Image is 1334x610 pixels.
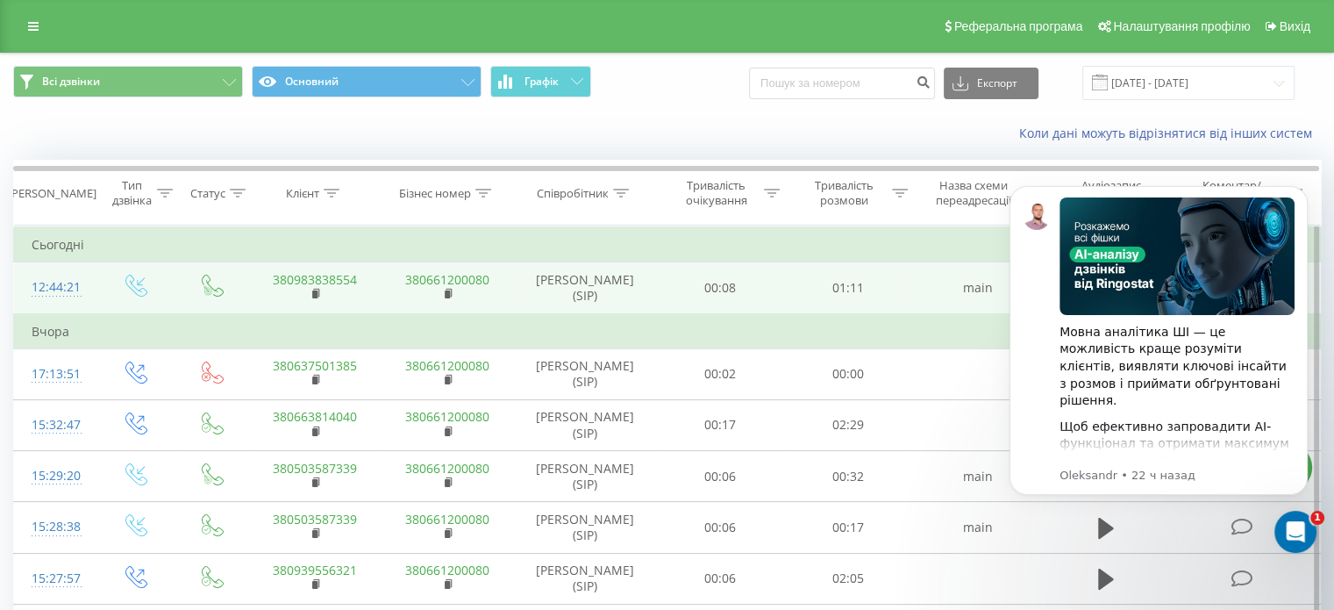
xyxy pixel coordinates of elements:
td: 00:00 [784,348,911,399]
div: 15:28:38 [32,510,78,544]
td: 01:11 [784,262,911,314]
td: 02:05 [784,553,911,604]
button: Експорт [944,68,1038,99]
a: 380503587339 [273,511,357,527]
td: [PERSON_NAME] (SIP) [514,399,657,450]
a: 380661200080 [405,460,489,477]
iframe: Intercom notifications сообщение [983,160,1334,563]
td: [PERSON_NAME] (SIP) [514,262,657,314]
td: 00:17 [784,502,911,553]
td: main [911,502,1044,553]
a: 380637501385 [273,357,357,374]
div: Клієнт [286,186,319,201]
div: 15:32:47 [32,408,78,442]
iframe: Intercom live chat [1274,511,1316,553]
a: 380983838554 [273,271,357,288]
button: Графік [490,66,591,97]
button: Основний [252,66,482,97]
a: 380661200080 [405,511,489,527]
div: Співробітник [537,186,609,201]
td: main [911,262,1044,314]
div: Тривалість очікування [673,178,760,208]
a: 380661200080 [405,408,489,425]
td: 02:29 [784,399,911,450]
a: 380661200080 [405,562,489,578]
div: Тип дзвінка [111,178,152,208]
div: 12:44:21 [32,270,78,305]
td: [PERSON_NAME] (SIP) [514,553,657,604]
a: 380661200080 [405,357,489,374]
div: 17:13:51 [32,357,78,391]
td: [PERSON_NAME] (SIP) [514,348,657,399]
td: 00:06 [657,502,784,553]
td: 00:08 [657,262,784,314]
td: 00:06 [657,451,784,502]
a: Коли дані можуть відрізнятися вiд інших систем [1019,125,1321,141]
span: Налаштування профілю [1113,19,1250,33]
div: Тривалість розмови [800,178,888,208]
a: 380663814040 [273,408,357,425]
td: Вчора [14,314,1321,349]
input: Пошук за номером [749,68,935,99]
span: Всі дзвінки [42,75,100,89]
span: 1 [1310,511,1324,525]
td: main [911,451,1044,502]
td: 00:02 [657,348,784,399]
a: 380661200080 [405,271,489,288]
a: 380939556321 [273,562,357,578]
td: 00:06 [657,553,784,604]
div: Статус [190,186,225,201]
span: Реферальна програма [954,19,1083,33]
td: 00:32 [784,451,911,502]
div: 15:29:20 [32,459,78,493]
td: 00:17 [657,399,784,450]
div: 15:27:57 [32,562,78,596]
td: [PERSON_NAME] (SIP) [514,451,657,502]
button: Всі дзвінки [13,66,243,97]
a: 380503587339 [273,460,357,477]
td: [PERSON_NAME] (SIP) [514,502,657,553]
span: Вихід [1280,19,1310,33]
div: Назва схеми переадресації [928,178,1020,208]
div: Бізнес номер [399,186,471,201]
span: Графік [524,75,559,88]
td: Сьогодні [14,227,1321,262]
div: [PERSON_NAME] [8,186,96,201]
